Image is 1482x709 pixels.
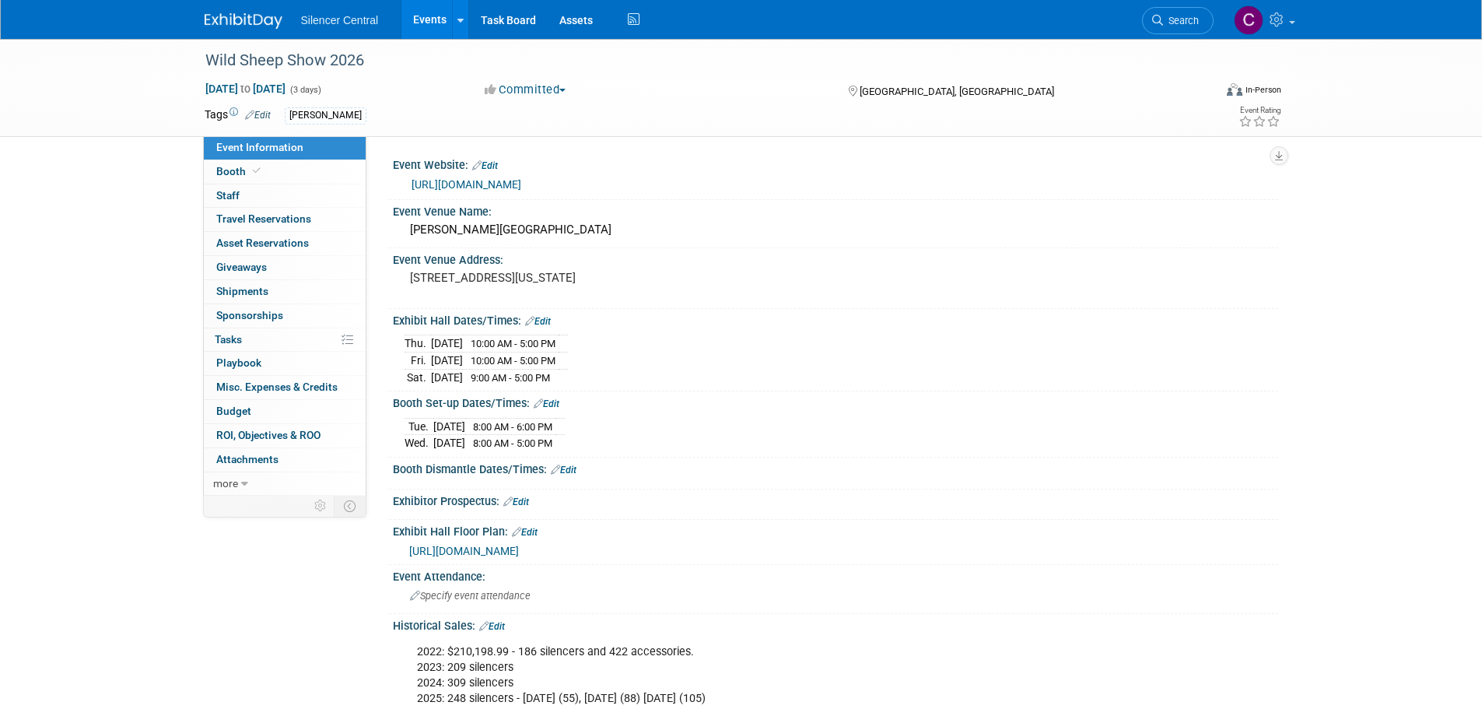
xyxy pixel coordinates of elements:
[431,369,463,385] td: [DATE]
[216,405,251,417] span: Budget
[245,110,271,121] a: Edit
[393,309,1278,329] div: Exhibit Hall Dates/Times:
[1163,15,1199,26] span: Search
[253,167,261,175] i: Booth reservation complete
[213,477,238,490] span: more
[473,421,552,433] span: 8:00 AM - 6:00 PM
[503,497,529,507] a: Edit
[204,448,366,472] a: Attachments
[204,424,366,448] a: ROI, Objectives & ROO
[289,85,321,95] span: (3 days)
[216,356,261,369] span: Playbook
[393,520,1278,540] div: Exhibit Hall Floor Plan:
[216,453,279,465] span: Attachments
[433,435,465,451] td: [DATE]
[410,590,531,602] span: Specify event attendance
[471,355,555,367] span: 10:00 AM - 5:00 PM
[200,47,1190,75] div: Wild Sheep Show 2026
[204,304,366,328] a: Sponsorships
[393,200,1278,219] div: Event Venue Name:
[1234,5,1263,35] img: Cade Cox
[307,496,335,516] td: Personalize Event Tab Strip
[204,184,366,208] a: Staff
[473,437,552,449] span: 8:00 AM - 5:00 PM
[512,527,538,538] a: Edit
[216,309,283,321] span: Sponsorships
[405,353,431,370] td: Fri.
[334,496,366,516] td: Toggle Event Tabs
[393,391,1278,412] div: Booth Set-up Dates/Times:
[405,218,1267,242] div: [PERSON_NAME][GEOGRAPHIC_DATA]
[1122,81,1282,104] div: Event Format
[216,212,311,225] span: Travel Reservations
[238,82,253,95] span: to
[472,160,498,171] a: Edit
[405,335,431,353] td: Thu.
[205,107,271,125] td: Tags
[393,458,1278,478] div: Booth Dismantle Dates/Times:
[412,178,521,191] a: [URL][DOMAIN_NAME]
[204,160,366,184] a: Booth
[1142,7,1214,34] a: Search
[204,352,366,375] a: Playbook
[204,136,366,160] a: Event Information
[205,13,282,29] img: ExhibitDay
[216,285,268,297] span: Shipments
[1239,107,1281,114] div: Event Rating
[204,232,366,255] a: Asset Reservations
[479,621,505,632] a: Edit
[216,189,240,202] span: Staff
[216,381,338,393] span: Misc. Expenses & Credits
[204,400,366,423] a: Budget
[285,107,366,124] div: [PERSON_NAME]
[204,256,366,279] a: Giveaways
[479,82,572,98] button: Committed
[204,208,366,231] a: Travel Reservations
[405,369,431,385] td: Sat.
[204,376,366,399] a: Misc. Expenses & Credits
[410,271,745,285] pre: [STREET_ADDRESS][US_STATE]
[393,490,1278,510] div: Exhibitor Prospectus:
[409,545,519,557] a: [URL][DOMAIN_NAME]
[433,418,465,435] td: [DATE]
[301,14,379,26] span: Silencer Central
[1227,83,1242,96] img: Format-Inperson.png
[216,237,309,249] span: Asset Reservations
[1245,84,1281,96] div: In-Person
[215,333,242,346] span: Tasks
[405,418,433,435] td: Tue.
[216,165,264,177] span: Booth
[405,435,433,451] td: Wed.
[551,465,576,476] a: Edit
[393,153,1278,174] div: Event Website:
[471,372,550,384] span: 9:00 AM - 5:00 PM
[204,280,366,304] a: Shipments
[205,82,286,96] span: [DATE] [DATE]
[216,141,303,153] span: Event Information
[525,316,551,327] a: Edit
[860,86,1054,97] span: [GEOGRAPHIC_DATA], [GEOGRAPHIC_DATA]
[471,338,555,349] span: 10:00 AM - 5:00 PM
[204,328,366,352] a: Tasks
[431,353,463,370] td: [DATE]
[216,429,321,441] span: ROI, Objectives & ROO
[431,335,463,353] td: [DATE]
[534,398,559,409] a: Edit
[216,261,267,273] span: Giveaways
[393,248,1278,268] div: Event Venue Address:
[393,614,1278,634] div: Historical Sales:
[393,565,1278,584] div: Event Attendance:
[204,472,366,496] a: more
